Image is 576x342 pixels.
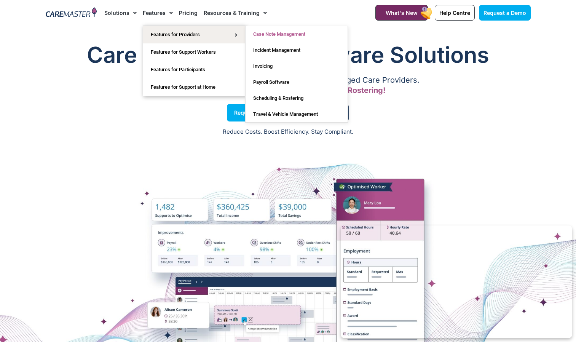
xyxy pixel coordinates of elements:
[46,7,97,19] img: CareMaster Logo
[245,26,348,123] ul: Features for Providers
[375,5,428,21] a: What's New
[227,104,285,121] a: Request a Demo
[143,78,245,96] a: Features for Support at Home
[483,10,526,16] span: Request a Demo
[143,61,245,78] a: Features for Participants
[46,78,531,83] p: A Comprehensive Software Ecosystem for NDIS & Aged Care Providers.
[246,90,348,106] a: Scheduling & Rostering
[143,26,246,96] ul: Features
[246,106,348,122] a: Travel & Vehicle Management
[246,74,348,90] a: Payroll Software
[341,225,572,338] iframe: Popup CTA
[435,5,475,21] a: Help Centre
[386,10,418,16] span: What's New
[143,43,245,61] a: Features for Support Workers
[439,10,470,16] span: Help Centre
[143,26,245,43] a: Features for Providers
[479,5,531,21] a: Request a Demo
[234,111,278,115] span: Request a Demo
[5,128,571,136] p: Reduce Costs. Boost Efficiency. Stay Compliant.
[246,42,348,58] a: Incident Management
[246,58,348,74] a: Invoicing
[246,26,348,42] a: Case Note Management
[46,40,531,70] h1: Care Management Software Solutions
